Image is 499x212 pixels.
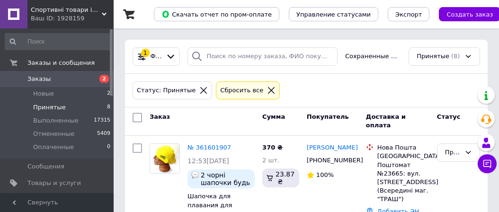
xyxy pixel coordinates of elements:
span: 100% [316,171,334,178]
button: Чат с покупателем [478,154,497,173]
div: 1 [141,49,150,57]
a: [PERSON_NAME] [307,143,358,152]
span: Заказы и сообщения [27,59,95,67]
span: Сумма [262,113,285,120]
span: Статус [437,113,461,120]
span: 2 [107,89,110,98]
img: Фото товару [150,144,179,173]
span: Выполненные [33,116,79,125]
div: Сбросить все [218,86,265,96]
input: Поиск по номеру заказа, ФИО покупателя, номеру телефона, Email, номеру накладной [187,47,338,66]
span: 370 ₴ [262,144,283,151]
span: Сообщения [27,162,64,171]
span: Заказ [150,113,170,120]
button: Управление статусами [289,7,378,21]
div: Принят [445,148,461,158]
span: Покупатель [307,113,349,120]
span: 2 чорні шапочки будь ласка. [201,171,251,186]
div: Нова Пошта [377,143,429,152]
div: 23.87 ₴ [262,168,299,187]
span: Принятые [33,103,66,112]
span: Создать заказ [446,11,493,18]
input: Поиск [5,33,111,50]
span: 12:53[DATE] [187,157,229,165]
span: 2 [99,75,109,83]
span: [PHONE_NUMBER] [307,157,363,164]
span: Экспорт [395,11,422,18]
span: Заказы [27,75,51,83]
span: Спортивні товари інтернет-магазин Ритм [31,6,102,14]
span: Доставка и оплата [366,113,406,129]
button: Скачать отчет по пром-оплате [154,7,279,21]
span: Фильтры [151,52,162,61]
span: 17315 [94,116,110,125]
span: Оплаченные [33,143,74,151]
span: (8) [451,53,460,60]
div: [GEOGRAPHIC_DATA], Поштомат №23665: вул. [STREET_ADDRESS] (Всередині маг. "ТРАШ") [377,152,429,203]
span: Товары и услуги [27,179,81,187]
span: 0 [107,143,110,151]
button: Экспорт [388,7,429,21]
a: № 361601907 [187,144,231,151]
span: Принятые [417,52,449,61]
span: 2 шт. [262,157,279,164]
a: Фото товару [150,143,180,174]
span: 5409 [97,130,110,138]
span: Скачать отчет по пром-оплате [161,10,272,18]
span: Управление статусами [296,11,371,18]
div: Статус: Принятые [135,86,197,96]
span: Новые [33,89,54,98]
div: Ваш ID: 1928159 [31,14,114,23]
span: Отмененные [33,130,74,138]
span: 8 [107,103,110,112]
span: Сохраненные фильтры: [345,52,401,61]
img: :speech_balloon: [191,171,199,179]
